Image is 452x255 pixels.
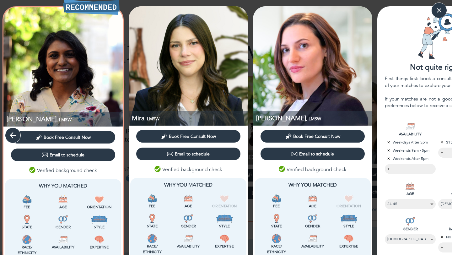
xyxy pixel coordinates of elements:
img: Expertise [220,234,229,243]
p: Availability [46,244,80,250]
p: Age [171,203,205,209]
p: State [135,223,169,229]
span: , LMSW [306,116,321,122]
img: Style [91,215,108,224]
img: Expertise [344,234,353,243]
p: Why You Matched [135,181,241,189]
p: Verified background check [154,166,222,173]
button: Book Free Consult Now [261,130,365,143]
img: Irene Syriac profile [3,7,123,127]
img: Angi Kenworthy profile [253,6,372,126]
span: Book Free Consult Now [293,133,340,139]
p: Gender [171,223,205,229]
p: Orientation [208,203,241,209]
img: Availability [308,234,317,243]
button: Book Free Consult Now [136,130,240,143]
img: Age [184,194,193,203]
img: Gender [58,215,68,224]
span: Book Free Consult Now [44,134,91,140]
p: Fee [10,204,44,210]
img: Age [58,195,68,204]
img: State [148,214,157,223]
span: , LMSW [56,117,72,123]
p: Style [208,223,241,229]
p: Race/ Ethnicity [135,243,169,255]
p: Orientation [332,203,366,209]
img: Age [308,194,317,203]
img: State [272,214,281,223]
img: Orientation [220,194,229,203]
p: Weekends 9am - 5pm [385,148,436,153]
div: Email to schedule [42,152,84,158]
img: GENDER [406,217,415,226]
p: Mira [132,114,248,122]
p: State [260,223,293,229]
img: Expertise [94,235,104,244]
img: Orientation [94,195,104,204]
div: Email to schedule [167,151,210,157]
p: Expertise [208,243,241,249]
img: Gender [308,214,317,223]
p: Orientation [83,204,116,210]
img: Fee [272,194,281,203]
p: LMSW [256,114,372,122]
p: AGE [385,191,436,197]
img: AGE [406,182,415,191]
p: Gender [296,223,329,229]
p: Verified background check [29,167,97,174]
img: Gender [184,214,193,223]
p: Age [46,204,80,210]
div: This provider is licensed to work in your state. [10,215,44,230]
p: Age [296,203,329,209]
p: Why You Matched [260,181,366,189]
img: Style [340,214,358,223]
button: Book Free Consult Now [11,131,115,144]
div: Email to schedule [291,151,334,157]
img: Availability [58,235,68,244]
p: Race/ Ethnicity [260,243,293,255]
p: AVAILABILITY [385,131,436,137]
p: Why You Matched [10,182,116,190]
img: Race/<br />Ethnicity [22,235,32,244]
img: Mira Fink profile [129,6,248,126]
p: Fee [260,203,293,209]
div: This provider is licensed to work in your state. [135,214,169,229]
img: Fee [148,194,157,203]
p: Expertise [83,244,116,250]
p: Availability [171,243,205,249]
div: This provider is licensed to work in your state. [260,214,293,229]
button: Email to schedule [136,148,240,160]
img: Race/<br />Ethnicity [272,234,281,243]
p: Style [83,224,116,230]
img: Race/<br />Ethnicity [148,234,157,243]
img: Availability [184,234,193,243]
button: Email to schedule [261,148,365,160]
p: LMSW [7,115,123,123]
p: Verified background check [279,166,347,173]
p: Fee [135,203,169,209]
span: Book Free Consult Now [169,133,216,139]
p: Availability [296,243,329,249]
img: Fee [22,195,32,204]
img: Style [216,214,233,223]
span: , LMSW [144,116,159,122]
p: State [10,224,44,230]
p: Gender [46,224,80,230]
img: AVAILABILITY [406,122,415,131]
p: GENDER [385,226,436,232]
p: Weekdays After 5pm [385,139,436,145]
img: Orientation [344,194,353,203]
p: Weekends After 5pm [385,156,436,161]
p: Style [332,223,366,229]
button: Email to schedule [11,149,115,161]
img: State [22,215,32,224]
p: Expertise [332,243,366,249]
